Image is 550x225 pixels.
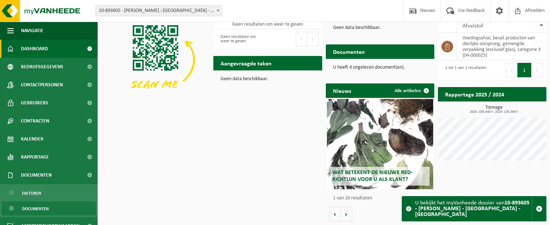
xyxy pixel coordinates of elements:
span: Contactpersonen [21,76,63,94]
p: Geen data beschikbaar. [221,77,315,82]
span: Facturen [22,186,41,200]
div: 1 tot 1 van 1 resultaten [442,62,486,78]
h2: Nieuws [326,83,358,98]
p: 1 van 10 resultaten [333,196,431,201]
div: Geen resultaten om weer te geven [217,31,264,47]
a: Documenten [2,202,96,215]
strong: 10-893605 - [PERSON_NAME] - [GEOGRAPHIC_DATA] - [GEOGRAPHIC_DATA] [415,200,529,217]
p: Geen data beschikbaar. [333,25,427,30]
span: Navigatie [21,22,43,40]
span: Wat betekent de nieuwe RED-richtlijn voor u als klant? [332,170,413,182]
span: 10-893605 - CHANTIER FERRERO - VEOLIA - ARLON [96,6,222,16]
button: Volgende [341,207,352,221]
td: voedingsafval, bevat producten van dierlijke oorsprong, gemengde verpakking (exclusief glas), cat... [457,33,546,60]
span: Dashboard [21,40,48,58]
button: Next [307,32,319,46]
button: Previous [296,32,307,46]
button: Next [532,63,543,77]
td: Geen resultaten om weer te geven [213,19,322,29]
span: Afvalstof [462,23,483,29]
span: Kalender [21,130,43,148]
button: Previous [506,63,517,77]
a: Facturen [2,186,96,200]
a: Wat betekent de nieuwe RED-richtlijn voor u als klant? [327,99,433,189]
button: 1 [517,63,532,77]
h2: Documenten [326,44,372,59]
p: U heeft 4 ongelezen document(en). [333,65,427,70]
a: Bekijk rapportage [493,101,546,116]
h2: Aangevraagde taken [213,56,279,70]
a: Alle artikelen [389,83,434,98]
h3: Tonnage [442,105,546,114]
span: Gebruikers [21,94,48,112]
span: Rapportage [21,148,49,166]
div: U bekijkt het myVanheede dossier van [415,196,532,221]
span: Documenten [21,166,52,184]
h2: Rapportage 2025 / 2024 [438,87,511,101]
span: Documenten [22,202,49,216]
img: Download de VHEPlus App [101,19,210,100]
span: Contracten [21,112,49,130]
span: 10-893605 - CHANTIER FERRERO - VEOLIA - ARLON [95,5,222,16]
span: 2024: 195,440 t - 2025: 135,360 t [442,110,546,114]
button: Vorige [329,207,341,221]
span: Bedrijfsgegevens [21,58,63,76]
